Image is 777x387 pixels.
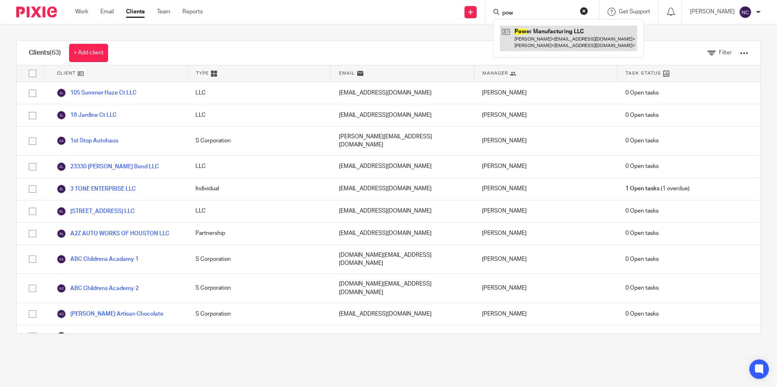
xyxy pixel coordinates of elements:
[56,88,137,98] a: 105 Summer Haze Ct LLC
[187,156,330,178] div: LLC
[331,156,474,178] div: [EMAIL_ADDRESS][DOMAIN_NAME]
[474,223,617,245] div: [PERSON_NAME]
[126,8,145,16] a: Clients
[331,200,474,222] div: [EMAIL_ADDRESS][DOMAIN_NAME]
[331,303,474,325] div: [EMAIL_ADDRESS][DOMAIN_NAME]
[625,111,659,119] span: 0 Open tasks
[196,70,209,77] span: Type
[69,44,108,62] a: + Add client
[474,274,617,303] div: [PERSON_NAME]
[331,223,474,245] div: [EMAIL_ADDRESS][DOMAIN_NAME]
[625,255,659,263] span: 0 Open tasks
[331,245,474,274] div: [DOMAIN_NAME][EMAIL_ADDRESS][DOMAIN_NAME]
[474,104,617,126] div: [PERSON_NAME]
[331,82,474,104] div: [EMAIL_ADDRESS][DOMAIN_NAME]
[187,223,330,245] div: Partnership
[331,104,474,126] div: [EMAIL_ADDRESS][DOMAIN_NAME]
[625,70,661,77] span: Task Status
[187,200,330,222] div: LLC
[474,325,617,347] div: [PERSON_NAME] [PERSON_NAME]
[100,8,114,16] a: Email
[25,66,40,81] input: Select all
[474,82,617,104] div: [PERSON_NAME]
[56,162,159,172] a: 23330 [PERSON_NAME] Bend LLC
[56,331,128,341] a: Armen's Solutions LLC
[625,229,659,237] span: 0 Open tasks
[16,6,57,17] img: Pixie
[474,127,617,155] div: [PERSON_NAME]
[619,9,650,15] span: Get Support
[625,185,690,193] span: (1 overdue)
[474,178,617,200] div: [PERSON_NAME]
[56,331,66,341] img: svg%3E
[56,136,118,146] a: 1st Stop Autohaus
[474,303,617,325] div: [PERSON_NAME]
[56,206,135,216] a: [STREET_ADDRESS] LLC
[56,284,139,293] a: ABC Childrens Academy 2
[56,309,163,319] a: [PERSON_NAME] Artisan Chocolate
[187,127,330,155] div: S Corporation
[339,70,355,77] span: Email
[56,162,66,172] img: svg%3E
[75,8,88,16] a: Work
[56,254,139,264] a: ABC Childrens Acadamy 1
[331,274,474,303] div: [DOMAIN_NAME][EMAIL_ADDRESS][DOMAIN_NAME]
[482,70,508,77] span: Manager
[157,8,170,16] a: Team
[474,245,617,274] div: [PERSON_NAME]
[625,207,659,215] span: 0 Open tasks
[474,200,617,222] div: [PERSON_NAME]
[56,184,66,194] img: svg%3E
[474,156,617,178] div: [PERSON_NAME]
[501,10,575,17] input: Search
[625,332,659,340] span: 0 Open tasks
[187,303,330,325] div: S Corporation
[625,185,660,193] span: 1 Open tasks
[625,137,659,145] span: 0 Open tasks
[625,284,659,292] span: 0 Open tasks
[56,254,66,264] img: svg%3E
[56,110,117,120] a: 18 Jardine Ct LLC
[690,8,735,16] p: [PERSON_NAME]
[56,206,66,216] img: svg%3E
[56,229,169,239] a: A2Z AUTO WORKS OF HOUSTON LLC
[187,82,330,104] div: LLC
[625,310,659,318] span: 0 Open tasks
[187,104,330,126] div: LLC
[719,50,732,56] span: Filter
[625,162,659,170] span: 0 Open tasks
[56,88,66,98] img: svg%3E
[739,6,752,19] img: svg%3E
[187,325,330,347] div: Individual
[56,110,66,120] img: svg%3E
[331,127,474,155] div: [PERSON_NAME][EMAIL_ADDRESS][DOMAIN_NAME]
[56,136,66,146] img: svg%3E
[187,245,330,274] div: S Corporation
[56,229,66,239] img: svg%3E
[29,49,61,57] h1: Clients
[50,49,61,56] span: (63)
[580,7,588,15] button: Clear
[56,284,66,293] img: svg%3E
[625,89,659,97] span: 0 Open tasks
[57,70,76,77] span: Client
[56,184,136,194] a: 3 TONE ENTERPRISE LLC
[187,178,330,200] div: Individual
[331,178,474,200] div: [EMAIL_ADDRESS][DOMAIN_NAME]
[187,274,330,303] div: S Corporation
[56,309,66,319] img: svg%3E
[331,325,474,347] div: [EMAIL_ADDRESS][DOMAIN_NAME]
[182,8,203,16] a: Reports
